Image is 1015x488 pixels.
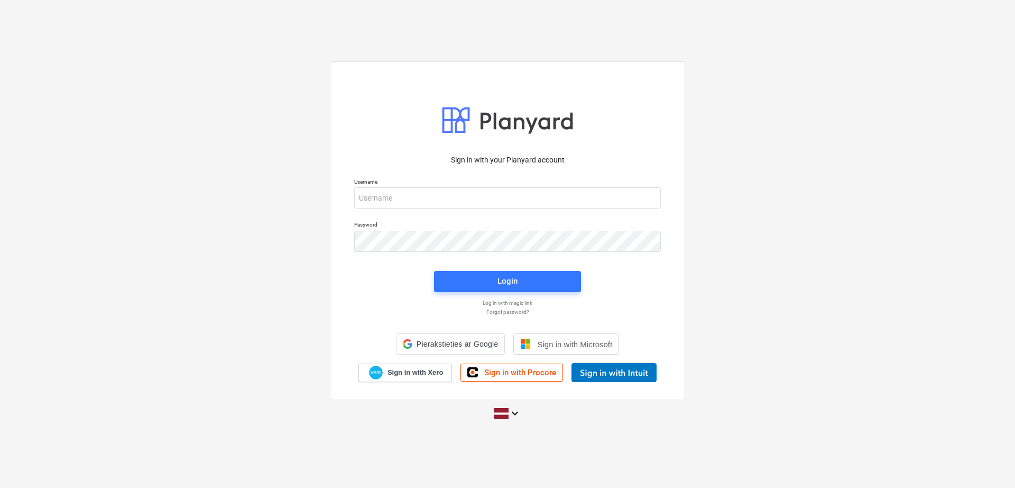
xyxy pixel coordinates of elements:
[354,155,661,166] p: Sign in with your Planyard account
[369,366,383,380] img: Xero logo
[417,340,499,348] span: Pierakstieties ar Google
[349,309,666,315] a: Forgot password?
[396,333,505,355] div: Pierakstieties ar Google
[520,339,531,349] img: Microsoft logo
[387,368,443,377] span: Sign in with Xero
[354,187,661,209] input: Username
[497,274,518,288] div: Login
[509,407,521,420] i: keyboard_arrow_down
[434,271,581,292] button: Login
[358,364,453,382] a: Sign in with Xero
[484,368,556,377] span: Sign in with Procore
[460,364,563,382] a: Sign in with Procore
[537,340,612,349] span: Sign in with Microsoft
[354,221,661,230] p: Password
[349,300,666,306] a: Log in with magic link
[354,178,661,187] p: Username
